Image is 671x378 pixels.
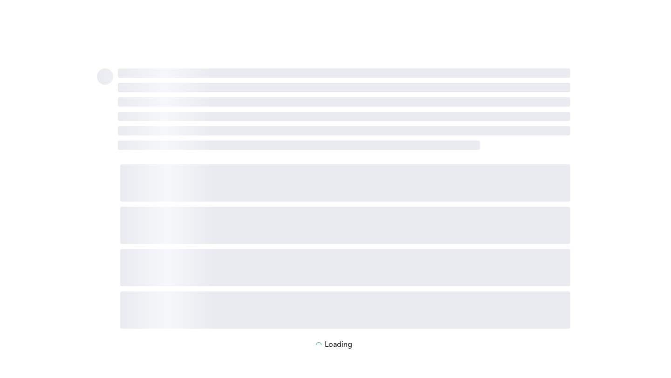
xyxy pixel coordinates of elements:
[97,68,113,85] span: ‌
[118,97,570,107] span: ‌
[120,249,570,286] span: ‌
[118,141,480,150] span: ‌
[118,126,570,135] span: ‌
[120,291,570,329] span: ‌
[120,164,570,202] span: ‌
[118,112,570,121] span: ‌
[120,207,570,244] span: ‌
[118,83,570,92] span: ‌
[325,341,352,349] p: Loading
[118,68,570,78] span: ‌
